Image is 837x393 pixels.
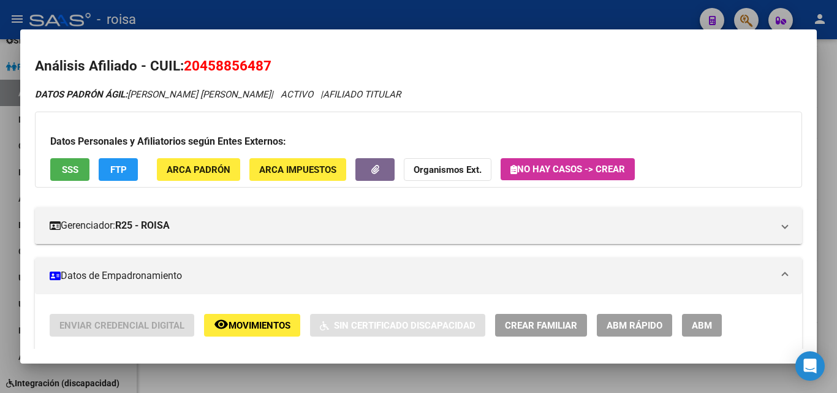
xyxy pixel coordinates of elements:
[115,218,170,233] strong: R25 - ROISA
[495,314,587,337] button: Crear Familiar
[50,134,787,149] h3: Datos Personales y Afiliatorios según Entes Externos:
[35,207,802,244] mat-expansion-panel-header: Gerenciador:R25 - ROISA
[692,320,712,331] span: ABM
[214,317,229,332] mat-icon: remove_red_eye
[323,89,401,100] span: AFILIADO TITULAR
[607,320,662,331] span: ABM Rápido
[35,56,802,77] h2: Análisis Afiliado - CUIL:
[50,218,773,233] mat-panel-title: Gerenciador:
[50,269,773,283] mat-panel-title: Datos de Empadronamiento
[505,320,577,331] span: Crear Familiar
[310,314,485,337] button: Sin Certificado Discapacidad
[167,164,230,175] span: ARCA Padrón
[35,258,802,294] mat-expansion-panel-header: Datos de Empadronamiento
[501,158,635,180] button: No hay casos -> Crear
[35,89,271,100] span: [PERSON_NAME] [PERSON_NAME]
[157,158,240,181] button: ARCA Padrón
[50,314,194,337] button: Enviar Credencial Digital
[35,89,127,100] strong: DATOS PADRÓN ÁGIL:
[35,89,401,100] i: | ACTIVO |
[334,320,475,331] span: Sin Certificado Discapacidad
[204,314,300,337] button: Movimientos
[50,158,89,181] button: SSS
[249,158,346,181] button: ARCA Impuestos
[110,164,127,175] span: FTP
[510,164,625,175] span: No hay casos -> Crear
[62,164,78,175] span: SSS
[99,158,138,181] button: FTP
[795,351,825,381] div: Open Intercom Messenger
[597,314,672,337] button: ABM Rápido
[404,158,491,181] button: Organismos Ext.
[229,320,290,331] span: Movimientos
[184,58,271,74] span: 20458856487
[414,164,482,175] strong: Organismos Ext.
[682,314,722,337] button: ABM
[259,164,336,175] span: ARCA Impuestos
[59,320,184,331] span: Enviar Credencial Digital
